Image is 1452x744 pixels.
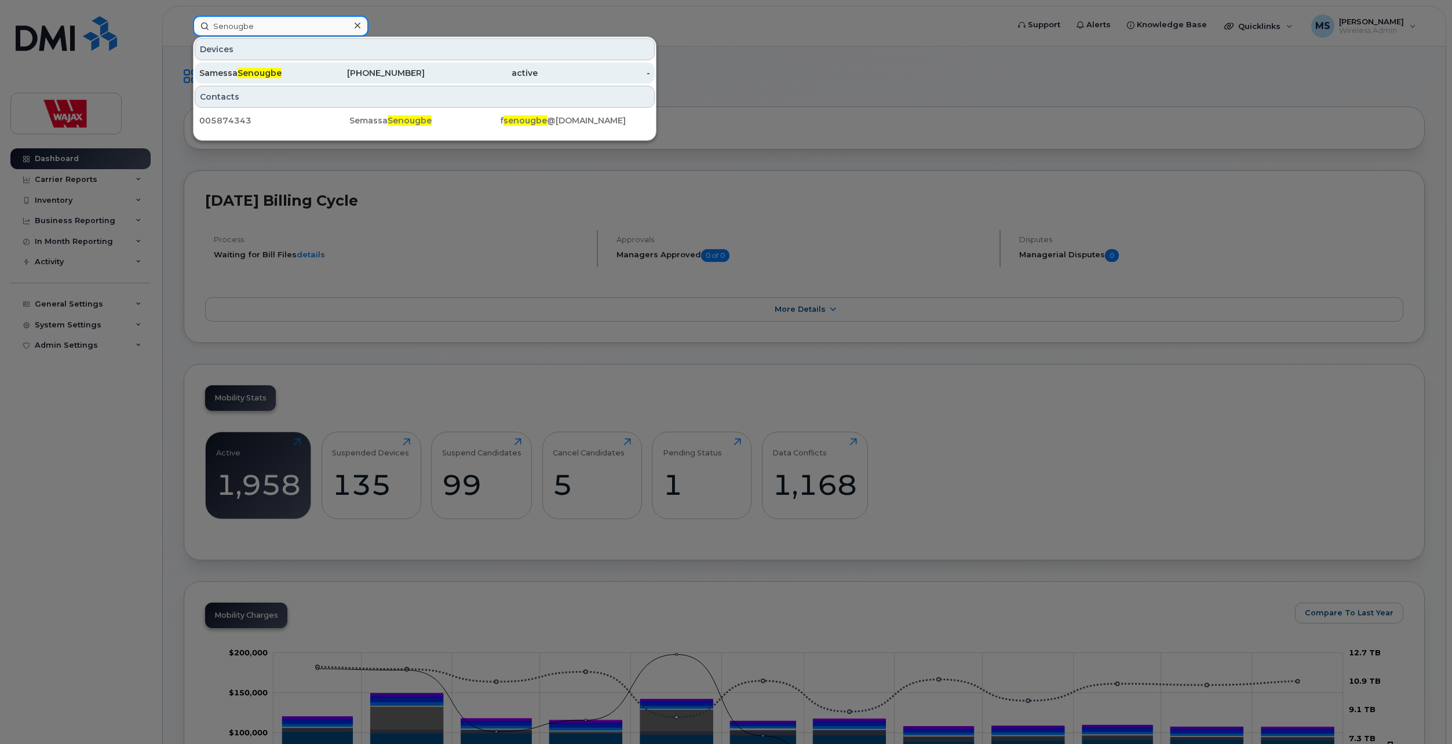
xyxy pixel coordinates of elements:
div: Devices [195,38,655,60]
div: [PHONE_NUMBER] [312,67,425,79]
div: - [538,67,651,79]
a: 005874343SemassaSenougbefsenougbe@[DOMAIN_NAME] [195,110,655,131]
div: 005874343 [199,115,349,126]
div: Semassa [349,115,499,126]
div: active [425,67,538,79]
div: f @[DOMAIN_NAME] [500,115,650,126]
div: Contacts [195,86,655,108]
div: Samessa [199,67,312,79]
span: Senougbe [238,68,282,78]
a: SamessaSenougbe[PHONE_NUMBER]active- [195,63,655,83]
span: Senougbe [388,115,432,126]
span: senougbe [504,115,547,126]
